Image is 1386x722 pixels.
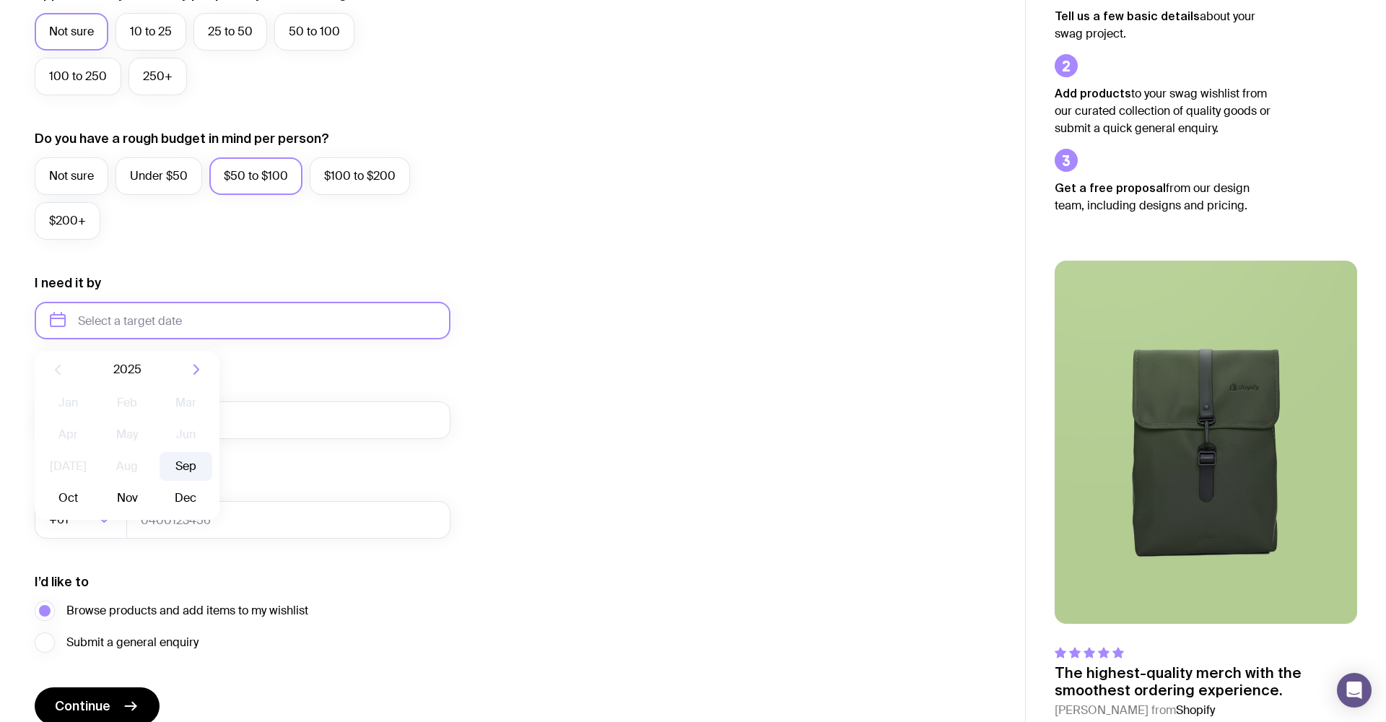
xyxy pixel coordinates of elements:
[66,602,308,619] span: Browse products and add items to my wishlist
[42,420,95,449] button: Apr
[35,573,89,591] label: I’d like to
[1055,87,1131,100] strong: Add products
[55,697,110,715] span: Continue
[1055,179,1271,214] p: from our design team, including designs and pricing.
[35,157,108,195] label: Not sure
[160,484,212,513] button: Dec
[100,388,153,417] button: Feb
[35,202,100,240] label: $200+
[49,501,71,539] span: +61
[35,302,450,339] input: Select a target date
[1055,7,1271,43] p: about your swag project.
[1055,664,1357,699] p: The highest-quality merch with the smoothest ordering experience.
[35,401,450,439] input: you@email.com
[1337,673,1372,708] div: Open Intercom Messenger
[128,58,187,95] label: 250+
[160,388,212,417] button: Mar
[113,361,141,378] span: 2025
[209,157,302,195] label: $50 to $100
[100,452,153,481] button: Aug
[35,13,108,51] label: Not sure
[66,634,199,651] span: Submit a general enquiry
[100,420,153,449] button: May
[42,452,95,481] button: [DATE]
[1055,9,1200,22] strong: Tell us a few basic details
[1176,703,1215,718] span: Shopify
[71,501,94,539] input: Search for option
[1055,84,1271,137] p: to your swag wishlist from our curated collection of quality goods or submit a quick general enqu...
[310,157,410,195] label: $100 to $200
[160,420,212,449] button: Jun
[115,13,186,51] label: 10 to 25
[1055,702,1357,719] cite: [PERSON_NAME] from
[35,58,121,95] label: 100 to 250
[35,501,127,539] div: Search for option
[115,157,202,195] label: Under $50
[193,13,267,51] label: 25 to 50
[274,13,354,51] label: 50 to 100
[35,274,101,292] label: I need it by
[100,484,153,513] button: Nov
[160,452,212,481] button: Sep
[42,484,95,513] button: Oct
[42,388,95,417] button: Jan
[35,130,329,147] label: Do you have a rough budget in mind per person?
[1055,181,1166,194] strong: Get a free proposal
[126,501,450,539] input: 0400123456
